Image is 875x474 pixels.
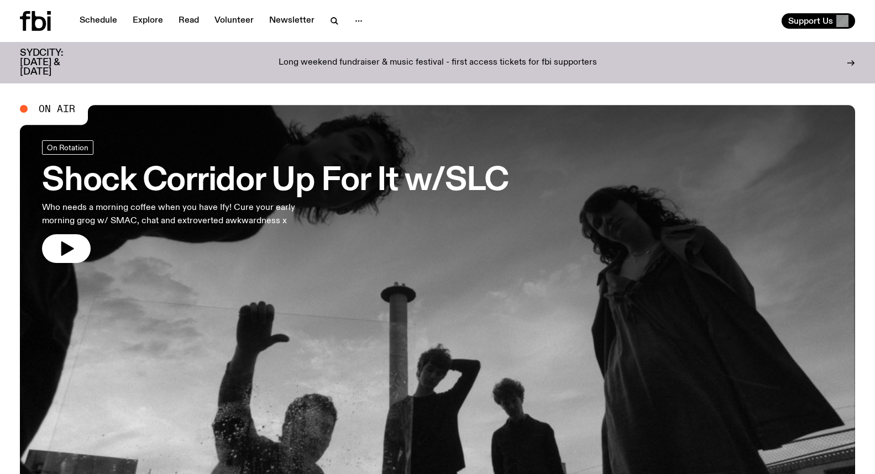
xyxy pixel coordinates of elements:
[73,13,124,29] a: Schedule
[42,201,325,228] p: Who needs a morning coffee when you have Ify! Cure your early morning grog w/ SMAC, chat and extr...
[782,13,855,29] button: Support Us
[42,140,93,155] a: On Rotation
[263,13,321,29] a: Newsletter
[42,166,509,197] h3: Shock Corridor Up For It w/SLC
[788,16,833,26] span: Support Us
[20,49,91,77] h3: SYDCITY: [DATE] & [DATE]
[47,143,88,151] span: On Rotation
[279,58,597,68] p: Long weekend fundraiser & music festival - first access tickets for fbi supporters
[126,13,170,29] a: Explore
[42,140,509,263] a: Shock Corridor Up For It w/SLCWho needs a morning coffee when you have Ify! Cure your early morni...
[39,104,75,114] span: On Air
[172,13,206,29] a: Read
[208,13,260,29] a: Volunteer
